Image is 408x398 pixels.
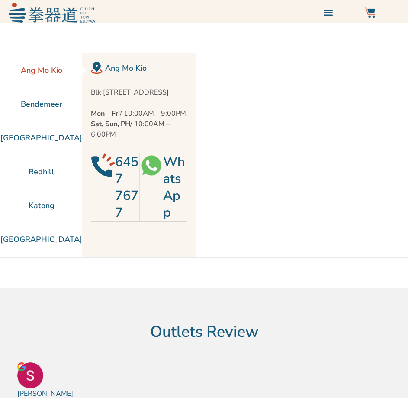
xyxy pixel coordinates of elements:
[365,7,375,18] img: Website Icon-03
[17,362,43,388] img: Sharon Lim
[4,323,404,342] h2: Outlets Review
[115,153,138,222] a: 6457 7677
[91,119,130,129] strong: Sat, Sun, PH
[163,153,185,222] a: WhatsApp
[196,53,408,257] iframe: Chien Chi Tow Healthcare Ang Mo Kio
[321,5,335,20] div: Menu Toggle
[91,87,187,98] p: Blk [STREET_ADDRESS]
[91,108,187,140] p: / 10:00AM – 9:00PM / 10:00AM – 6:00PM
[91,109,120,118] strong: Mon – Fri
[105,62,187,74] h2: Ang Mo Kio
